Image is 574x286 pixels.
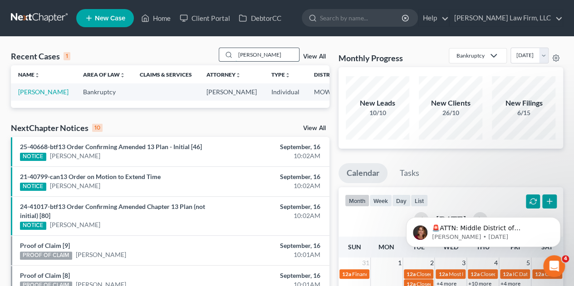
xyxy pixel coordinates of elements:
[206,71,241,78] a: Attorneyunfold_more
[342,271,351,277] span: 12a
[20,222,46,230] div: NOTICE
[226,271,320,280] div: September, 16
[450,10,563,26] a: [PERSON_NAME] Law Firm, LLC
[20,153,46,161] div: NOTICE
[346,108,409,117] div: 10/10
[562,255,569,262] span: 4
[20,242,70,249] a: Proof of Claim [9]
[438,271,447,277] span: 12a
[397,257,402,268] span: 1
[226,250,320,259] div: 10:01AM
[411,194,428,207] button: list
[132,65,199,83] th: Claims & Services
[345,194,369,207] button: month
[20,203,205,219] a: 24-41017-btf13 Order Confirming Amended Chapter 13 Plan (not initial) [80]
[417,271,485,277] span: Closed for [PERSON_NAME]
[83,71,125,78] a: Area of Lawunfold_more
[226,181,320,190] div: 10:02AM
[418,10,449,26] a: Help
[392,198,574,262] iframe: Intercom notifications message
[92,124,103,132] div: 10
[303,125,326,131] a: View All
[392,194,411,207] button: day
[361,257,370,268] span: 31
[543,255,565,277] iframe: Intercom live chat
[419,108,482,117] div: 26/10
[535,271,544,277] span: 12a
[50,151,100,160] a: [PERSON_NAME]
[492,108,555,117] div: 6/15
[493,257,499,268] span: 4
[226,172,320,181] div: September, 16
[314,71,344,78] a: Districtunfold_more
[461,257,466,268] span: 3
[346,98,409,108] div: New Leads
[226,211,320,220] div: 10:02AM
[429,257,434,268] span: 2
[339,53,403,63] h3: Monthly Progress
[95,15,125,22] span: New Case
[137,10,175,26] a: Home
[226,241,320,250] div: September, 16
[175,10,234,26] a: Client Portal
[20,271,70,279] a: Proof of Claim [8]
[50,181,100,190] a: [PERSON_NAME]
[50,220,100,229] a: [PERSON_NAME]
[456,52,485,59] div: Bankruptcy
[285,73,290,78] i: unfold_more
[11,122,103,133] div: NextChapter Notices
[18,71,40,78] a: Nameunfold_more
[34,73,40,78] i: unfold_more
[234,10,285,26] a: DebtorCC
[369,194,392,207] button: week
[492,98,555,108] div: New Filings
[20,173,161,180] a: 21-40799-can13 Order on Motion to Extend Time
[378,243,394,251] span: Mon
[525,257,531,268] span: 5
[64,52,70,60] div: 1
[199,83,264,100] td: [PERSON_NAME]
[503,271,512,277] span: 12a
[226,202,320,211] div: September, 16
[120,73,125,78] i: unfold_more
[419,98,482,108] div: New Clients
[11,51,70,62] div: Recent Cases
[320,10,403,26] input: Search by name...
[339,163,388,183] a: Calendar
[20,143,202,150] a: 25-40668-btf13 Order Confirming Amended 13 Plan - Initial [46]
[481,271,549,277] span: Closed for [PERSON_NAME]
[303,53,326,60] a: View All
[76,83,132,100] td: Bankruptcy
[235,48,299,61] input: Search by name...
[471,271,480,277] span: 12a
[348,243,361,251] span: Sun
[20,252,72,260] div: PROOF OF CLAIM
[226,142,320,151] div: September, 16
[271,71,290,78] a: Typeunfold_more
[264,83,307,100] td: Individual
[235,73,241,78] i: unfold_more
[226,151,320,160] div: 10:02AM
[407,271,416,277] span: 12a
[352,271,458,277] span: Financial Management for [PERSON_NAME]
[76,250,126,259] a: [PERSON_NAME]
[307,83,351,100] td: MOWB
[392,163,427,183] a: Tasks
[18,88,69,96] a: [PERSON_NAME]
[20,183,46,191] div: NOTICE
